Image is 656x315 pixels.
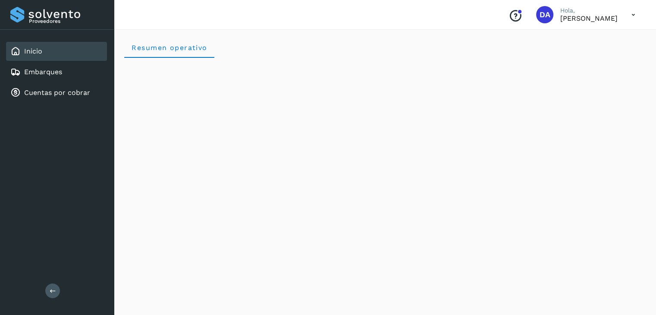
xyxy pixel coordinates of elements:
span: Resumen operativo [131,44,207,52]
p: DIANA ARGELIA RUIZ CORTES [560,14,618,22]
a: Embarques [24,68,62,76]
div: Inicio [6,42,107,61]
p: Proveedores [29,18,104,24]
div: Cuentas por cobrar [6,83,107,102]
div: Embarques [6,63,107,82]
p: Hola, [560,7,618,14]
a: Cuentas por cobrar [24,88,90,97]
a: Inicio [24,47,42,55]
